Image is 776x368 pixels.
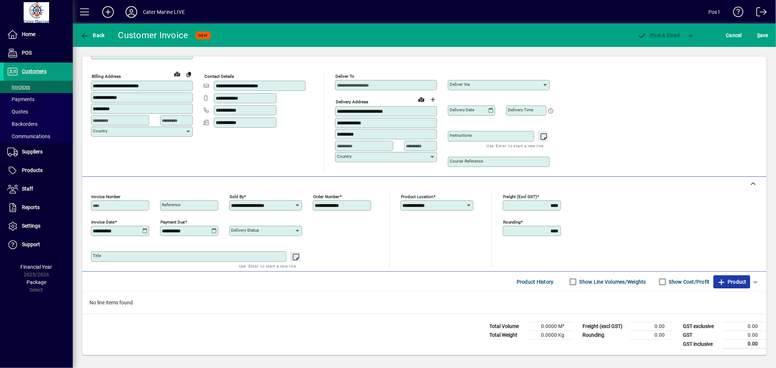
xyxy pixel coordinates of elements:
[4,25,73,44] a: Home
[162,202,180,207] mat-label: Reference
[4,93,73,105] a: Payments
[634,29,684,42] button: Post & Email
[4,180,73,198] a: Staff
[529,331,573,340] td: 0.0000 Kg
[22,50,32,56] span: POS
[4,81,73,93] a: Invoices
[4,217,73,235] a: Settings
[724,29,744,42] button: Cancel
[337,154,351,159] mat-label: Country
[517,276,554,288] span: Product History
[230,194,244,199] mat-label: Sold by
[143,6,185,18] div: Cater Marine LIVE
[335,74,354,79] mat-label: Deliver To
[22,31,35,37] span: Home
[4,199,73,217] a: Reports
[160,220,185,225] mat-label: Payment due
[22,204,40,210] span: Reports
[4,44,73,62] a: POS
[4,105,73,118] a: Quotes
[427,94,439,105] button: Choose address
[7,84,30,90] span: Invoices
[7,121,37,127] span: Backorders
[22,223,40,229] span: Settings
[650,32,654,38] span: P
[7,133,50,139] span: Communications
[630,331,673,340] td: 0.00
[91,220,115,225] mat-label: Invoice date
[726,29,742,41] span: Cancel
[4,161,73,180] a: Products
[486,322,529,331] td: Total Volume
[4,236,73,254] a: Support
[579,331,630,340] td: Rounding
[578,278,646,285] label: Show Line Volumes/Weights
[313,194,339,199] mat-label: Order number
[723,331,767,340] td: 0.00
[27,279,46,285] span: Package
[82,292,767,314] div: No line items found
[7,109,28,115] span: Quotes
[93,253,101,258] mat-label: Title
[579,322,630,331] td: Freight (excl GST)
[630,322,673,331] td: 0.00
[231,228,259,233] mat-label: Delivery status
[22,241,40,247] span: Support
[80,32,105,38] span: Back
[4,118,73,130] a: Backorders
[79,29,107,42] button: Back
[199,33,208,38] span: NEW
[755,29,770,42] button: Save
[21,264,52,270] span: Financial Year
[450,159,483,164] mat-label: Courier Reference
[679,322,723,331] td: GST exclusive
[514,275,557,288] button: Product History
[486,331,529,340] td: Total Weight
[757,29,768,41] span: ave
[723,322,767,331] td: 0.00
[22,167,43,173] span: Products
[487,141,544,150] mat-hint: Use 'Enter' to start a new line
[4,143,73,161] a: Suppliers
[503,220,521,225] mat-label: Rounding
[73,29,113,42] app-page-header-button: Back
[679,340,723,349] td: GST inclusive
[183,68,195,80] button: Copy to Delivery address
[717,276,747,288] span: Product
[120,5,143,19] button: Profile
[450,82,470,87] mat-label: Deliver via
[450,133,472,138] mat-label: Instructions
[93,128,107,133] mat-label: Country
[728,1,744,25] a: Knowledge Base
[638,32,680,38] span: ost & Email
[22,68,47,74] span: Customers
[91,194,120,199] mat-label: Invoice number
[529,322,573,331] td: 0.0000 M³
[171,68,183,80] a: View on map
[679,331,723,340] td: GST
[22,149,43,155] span: Suppliers
[713,275,750,288] button: Product
[401,194,433,199] mat-label: Product location
[708,6,720,18] div: Pos1
[757,32,760,38] span: S
[118,29,188,41] div: Customer Invoice
[751,1,767,25] a: Logout
[723,340,767,349] td: 0.00
[503,194,537,199] mat-label: Freight (excl GST)
[450,107,474,112] mat-label: Delivery date
[22,186,33,192] span: Staff
[415,93,427,105] a: View on map
[668,278,710,285] label: Show Cost/Profit
[96,5,120,19] button: Add
[239,262,296,270] mat-hint: Use 'Enter' to start a new line
[7,96,35,102] span: Payments
[508,107,533,112] mat-label: Delivery time
[4,130,73,143] a: Communications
